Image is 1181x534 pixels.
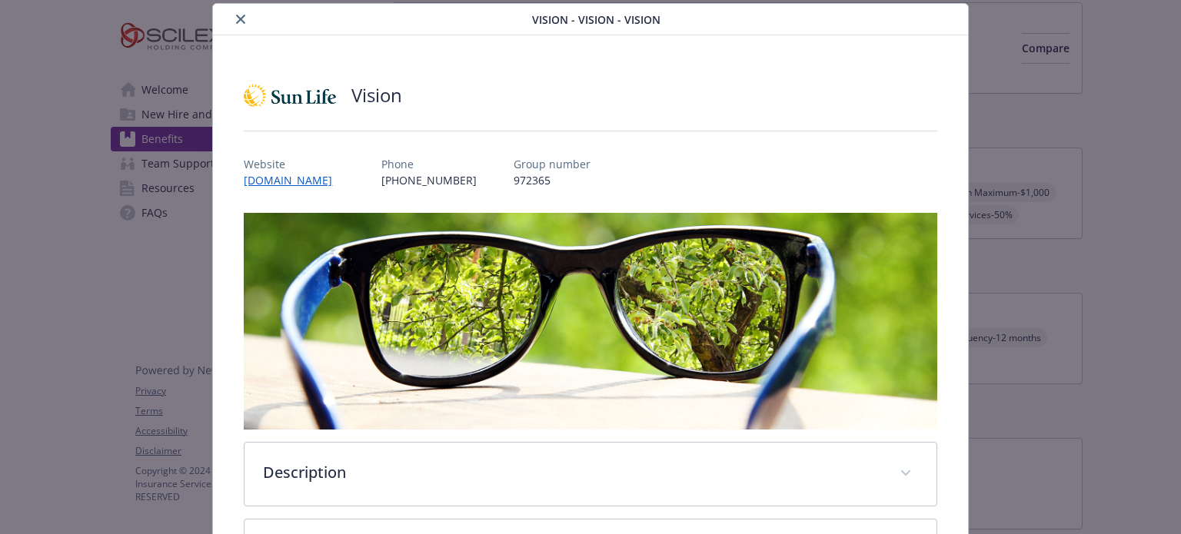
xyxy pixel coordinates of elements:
p: 972365 [514,172,590,188]
p: Description [263,461,880,484]
h2: Vision [351,82,402,108]
p: [PHONE_NUMBER] [381,172,477,188]
button: close [231,10,250,28]
p: Phone [381,156,477,172]
p: Website [244,156,344,172]
p: Group number [514,156,590,172]
div: Description [245,443,936,506]
a: [DOMAIN_NAME] [244,173,344,187]
span: Vision - Vision - Vision [532,12,660,28]
img: Sun Life Financial [244,72,336,118]
img: banner [244,213,936,430]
